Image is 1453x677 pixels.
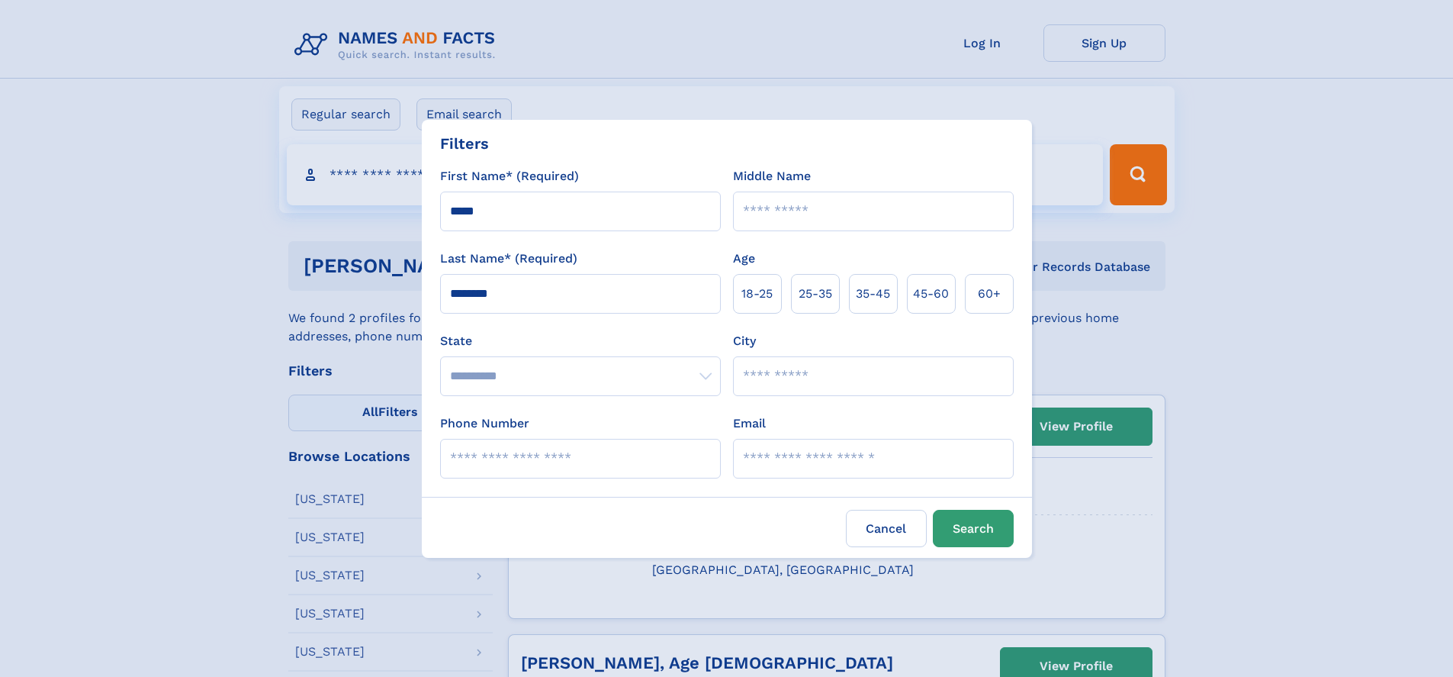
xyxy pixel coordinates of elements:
[440,250,577,268] label: Last Name* (Required)
[440,414,529,433] label: Phone Number
[440,332,721,350] label: State
[856,285,890,303] span: 35‑45
[741,285,773,303] span: 18‑25
[978,285,1001,303] span: 60+
[733,250,755,268] label: Age
[933,510,1014,547] button: Search
[733,167,811,185] label: Middle Name
[733,332,756,350] label: City
[846,510,927,547] label: Cancel
[733,414,766,433] label: Email
[440,132,489,155] div: Filters
[799,285,832,303] span: 25‑35
[440,167,579,185] label: First Name* (Required)
[913,285,949,303] span: 45‑60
